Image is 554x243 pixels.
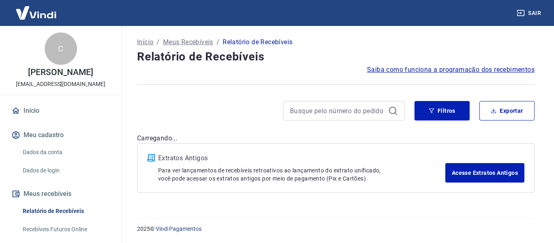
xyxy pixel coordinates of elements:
[19,162,112,179] a: Dados de login
[137,49,535,65] h4: Relatório de Recebíveis
[163,37,213,47] a: Meus Recebíveis
[158,153,445,163] p: Extratos Antigos
[217,37,219,47] p: /
[19,144,112,161] a: Dados da conta
[137,37,153,47] a: Início
[223,37,292,47] p: Relatório de Recebíveis
[367,65,535,75] a: Saiba como funciona a programação dos recebimentos
[158,166,445,183] p: Para ver lançamentos de recebíveis retroativos ao lançamento do extrato unificado, você pode aces...
[147,154,155,161] img: ícone
[445,163,524,183] a: Acesse Extratos Antigos
[10,126,112,144] button: Meu cadastro
[290,105,385,117] input: Busque pelo número do pedido
[19,203,112,219] a: Relatório de Recebíveis
[157,37,159,47] p: /
[414,101,470,120] button: Filtros
[156,226,202,232] a: Vindi Pagamentos
[10,102,112,120] a: Início
[137,225,535,233] p: 2025 ©
[10,0,62,25] img: Vindi
[28,68,93,77] p: [PERSON_NAME]
[479,101,535,120] button: Exportar
[45,32,77,65] div: C
[16,80,105,88] p: [EMAIL_ADDRESS][DOMAIN_NAME]
[137,133,535,143] p: Carregando...
[515,6,544,21] button: Sair
[19,221,112,238] a: Recebíveis Futuros Online
[10,185,112,203] button: Meus recebíveis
